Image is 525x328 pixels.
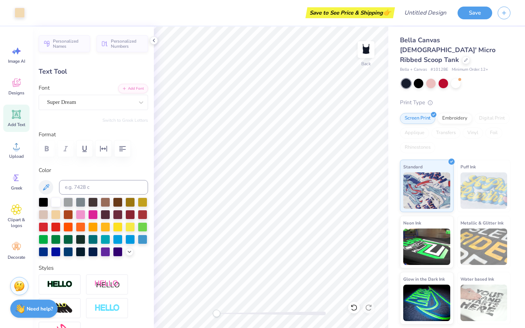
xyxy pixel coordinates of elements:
[403,219,421,227] span: Neon Ink
[400,98,510,107] div: Print Type
[460,275,494,283] span: Water based Ink
[458,7,492,19] button: Save
[102,117,148,123] button: Switch to Greek Letters
[403,275,445,283] span: Glow in the Dark Ink
[39,264,54,272] label: Styles
[307,7,393,18] div: Save to See Price & Shipping
[59,180,148,195] input: e.g. 7428 c
[8,122,25,128] span: Add Text
[8,58,25,64] span: Image AI
[431,128,460,138] div: Transfers
[383,8,391,17] span: 👉
[460,285,507,321] img: Water based Ink
[400,142,435,153] div: Rhinestones
[111,39,144,49] span: Personalized Numbers
[9,153,24,159] span: Upload
[400,67,427,73] span: Bella + Canvas
[213,310,220,317] div: Accessibility label
[437,113,472,124] div: Embroidery
[118,84,148,93] button: Add Font
[460,229,507,265] img: Metallic & Glitter Ink
[398,5,452,20] input: Untitled Design
[47,280,73,289] img: Stroke
[452,67,488,73] span: Minimum Order: 12 +
[400,36,495,64] span: Bella Canvas [DEMOGRAPHIC_DATA]' Micro Ribbed Scoop Tank
[39,130,148,139] label: Format
[39,67,148,77] div: Text Tool
[39,84,50,92] label: Font
[47,302,73,314] img: 3D Illusion
[39,35,90,52] button: Personalized Names
[400,128,429,138] div: Applique
[400,113,435,124] div: Screen Print
[94,304,120,312] img: Negative Space
[431,67,448,73] span: # 1012BE
[403,163,423,171] span: Standard
[403,229,450,265] img: Neon Ink
[460,219,503,227] span: Metallic & Glitter Ink
[474,113,510,124] div: Digital Print
[403,172,450,209] img: Standard
[361,60,371,67] div: Back
[94,280,120,289] img: Shadow
[39,166,148,175] label: Color
[359,42,373,57] img: Back
[463,128,483,138] div: Vinyl
[53,39,86,49] span: Personalized Names
[27,305,53,312] strong: Need help?
[485,128,502,138] div: Foil
[11,185,22,191] span: Greek
[460,172,507,209] img: Puff Ink
[4,217,28,229] span: Clipart & logos
[8,90,24,96] span: Designs
[403,285,450,321] img: Glow in the Dark Ink
[460,163,476,171] span: Puff Ink
[97,35,148,52] button: Personalized Numbers
[8,254,25,260] span: Decorate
